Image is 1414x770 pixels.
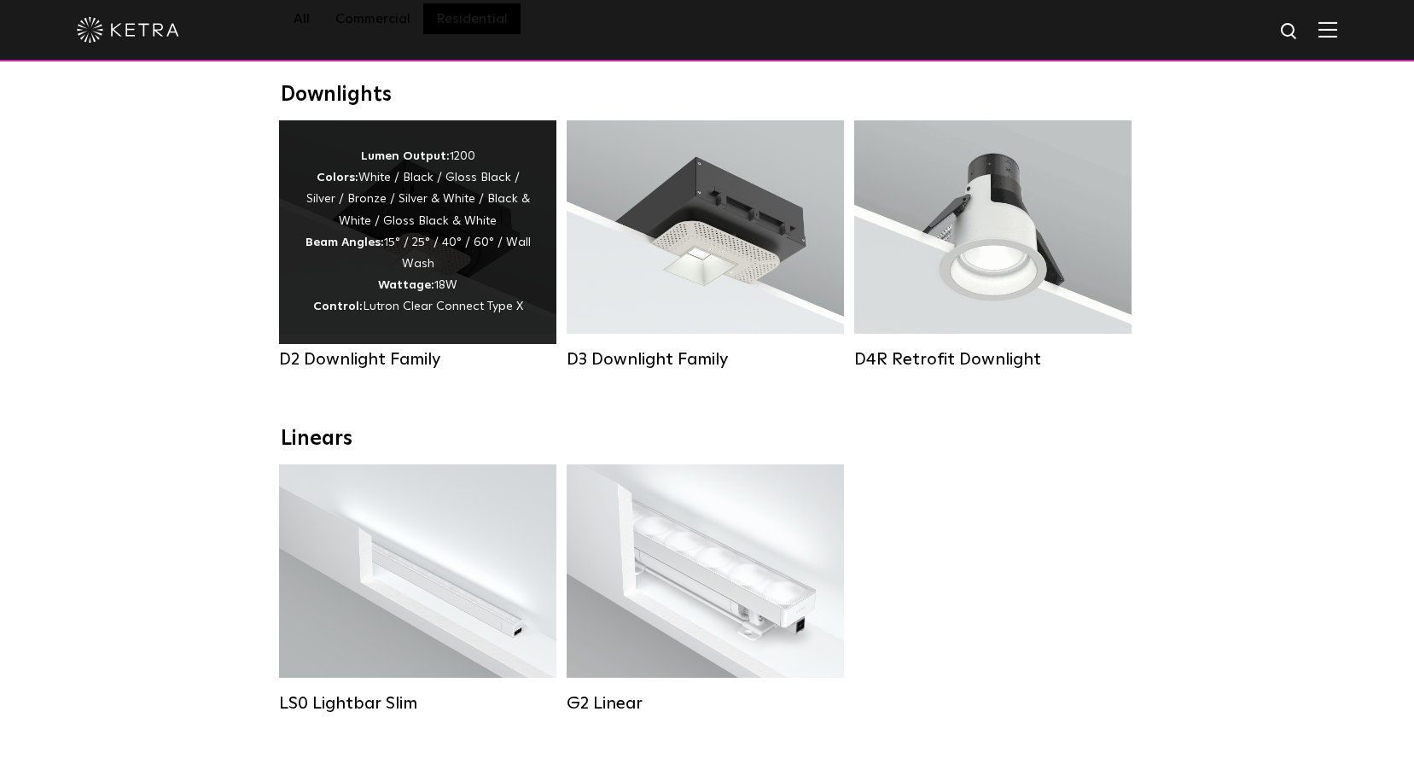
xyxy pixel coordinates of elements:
div: Downlights [281,83,1134,108]
div: LS0 Lightbar Slim [279,693,556,714]
div: D2 Downlight Family [279,349,556,370]
img: search icon [1279,21,1301,43]
a: G2 Linear Lumen Output:400 / 700 / 1000Colors:WhiteBeam Angles:Flood / [GEOGRAPHIC_DATA] / Narrow... [567,464,844,714]
strong: Beam Angles: [305,236,384,248]
span: Lutron Clear Connect Type X [363,300,523,312]
strong: Wattage: [378,279,434,291]
div: D4R Retrofit Downlight [854,349,1132,370]
a: D2 Downlight Family Lumen Output:1200Colors:White / Black / Gloss Black / Silver / Bronze / Silve... [279,120,556,370]
strong: Control: [313,300,363,312]
img: ketra-logo-2019-white [77,17,179,43]
div: 1200 White / Black / Gloss Black / Silver / Bronze / Silver & White / Black & White / Gloss Black... [305,146,531,318]
strong: Lumen Output: [361,150,450,162]
div: G2 Linear [567,693,844,714]
img: Hamburger%20Nav.svg [1318,21,1337,38]
a: LS0 Lightbar Slim Lumen Output:200 / 350Colors:White / BlackControl:X96 Controller [279,464,556,714]
div: Linears [281,427,1134,452]
div: D3 Downlight Family [567,349,844,370]
a: D4R Retrofit Downlight Lumen Output:800Colors:White / BlackBeam Angles:15° / 25° / 40° / 60°Watta... [854,120,1132,370]
a: D3 Downlight Family Lumen Output:700 / 900 / 1100Colors:White / Black / Silver / Bronze / Paintab... [567,120,844,370]
strong: Colors: [317,172,358,184]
